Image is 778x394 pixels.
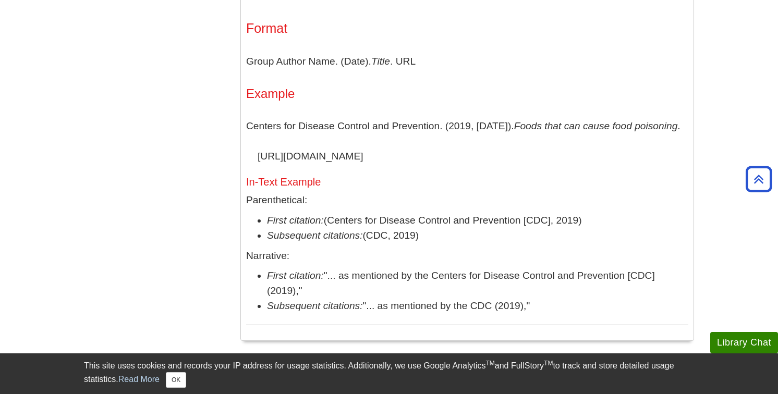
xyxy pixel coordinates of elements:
[246,176,688,188] h5: In-Text Example
[246,193,688,208] p: Parenthetical:
[246,21,688,36] h3: Format
[267,299,688,314] li: "... as mentioned by the CDC (2019),"
[267,228,688,243] li: (CDC, 2019)
[267,230,362,241] em: Subsequent citations:
[710,332,778,353] button: Library Chat
[84,360,694,388] div: This site uses cookies and records your IP address for usage statistics. Additionally, we use Goo...
[544,360,553,367] sup: TM
[246,46,688,77] p: Group Author Name. (Date). . URL
[742,172,775,186] a: Back to Top
[246,87,688,101] h4: Example
[267,215,324,226] em: First citation:
[267,270,324,281] em: First citation:
[267,213,688,228] li: (Centers for Disease Control and Prevention [CDC], 2019)
[267,300,362,311] em: Subsequent citations:
[267,268,688,299] li: "... as mentioned by the Centers for Disease Control and Prevention [CDC] (2019),"
[246,249,688,264] p: Narrative:
[371,56,390,67] i: Title
[166,372,186,388] button: Close
[246,111,688,171] p: Centers for Disease Control and Prevention. (2019, [DATE]). . [URL][DOMAIN_NAME]
[485,360,494,367] sup: TM
[514,120,678,131] i: Foods that can cause food poisoning
[118,375,160,384] a: Read More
